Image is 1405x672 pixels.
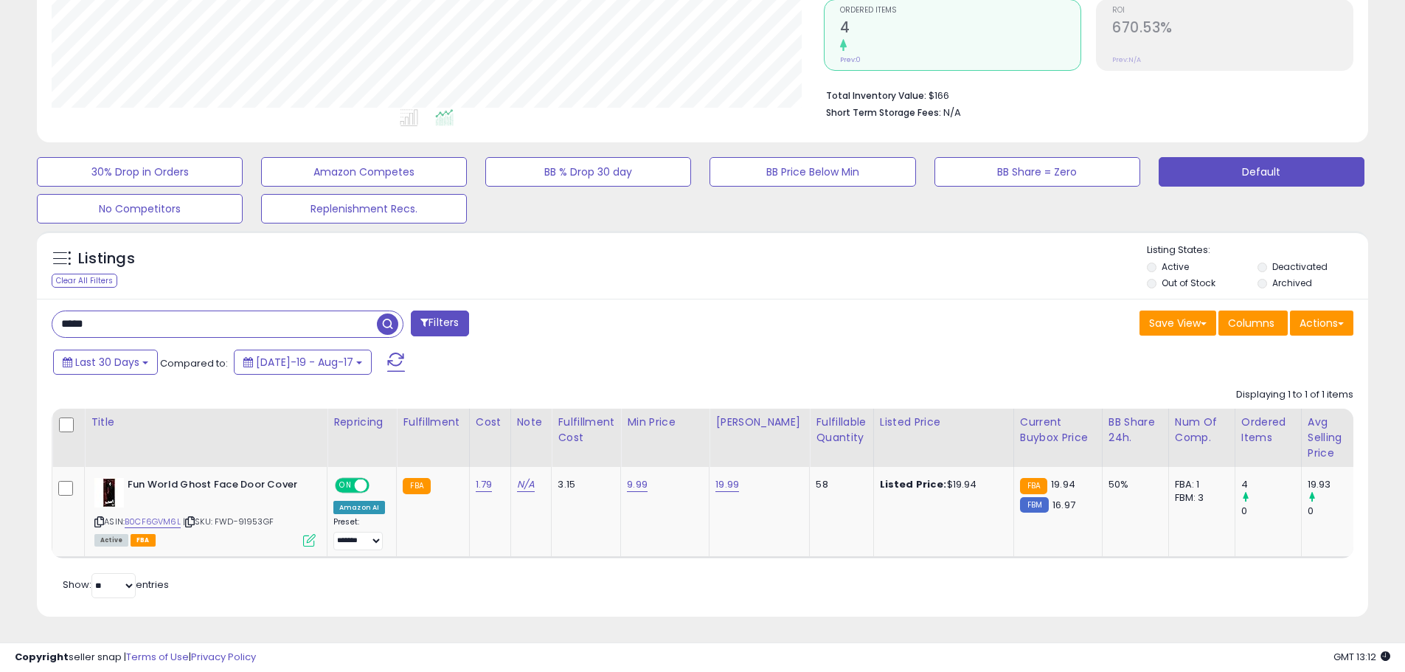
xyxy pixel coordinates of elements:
small: Prev: N/A [1112,55,1141,64]
span: 2025-09-17 13:12 GMT [1333,650,1390,664]
button: [DATE]-19 - Aug-17 [234,350,372,375]
a: Terms of Use [126,650,189,664]
div: Avg Selling Price [1308,415,1361,461]
button: No Competitors [37,194,243,224]
div: Min Price [627,415,703,430]
div: BB Share 24h. [1109,415,1162,446]
span: All listings currently available for purchase on Amazon [94,534,128,547]
button: Default [1159,157,1364,187]
small: Prev: 0 [840,55,861,64]
div: Current Buybox Price [1020,415,1096,446]
button: Columns [1218,311,1288,336]
span: Show: entries [63,578,169,592]
h5: Listings [78,249,135,269]
div: FBA: 1 [1175,478,1224,491]
b: Fun World Ghost Face Door Cover [128,478,307,496]
label: Archived [1272,277,1312,289]
div: Cost [476,415,504,430]
span: ROI [1112,7,1353,15]
div: Title [91,415,321,430]
small: FBA [403,478,430,494]
button: Filters [411,311,468,336]
button: Actions [1290,311,1353,336]
div: Displaying 1 to 1 of 1 items [1236,388,1353,402]
div: 19.93 [1308,478,1367,491]
p: Listing States: [1147,243,1368,257]
div: 4 [1241,478,1301,491]
div: Preset: [333,517,385,550]
button: BB Price Below Min [710,157,915,187]
div: 3.15 [558,478,609,491]
div: ASIN: [94,478,316,545]
h2: 670.53% [1112,19,1353,39]
div: [PERSON_NAME] [715,415,803,430]
a: N/A [517,477,535,492]
span: 19.94 [1051,477,1075,491]
span: | SKU: FWD-91953GF [183,516,274,527]
a: 19.99 [715,477,739,492]
div: 58 [816,478,861,491]
label: Out of Stock [1162,277,1215,289]
div: Listed Price [880,415,1007,430]
span: N/A [943,105,961,119]
div: $19.94 [880,478,1002,491]
div: Fulfillment Cost [558,415,614,446]
a: Privacy Policy [191,650,256,664]
button: Replenishment Recs. [261,194,467,224]
span: [DATE]-19 - Aug-17 [256,355,353,370]
b: Total Inventory Value: [826,89,926,102]
li: $166 [826,86,1342,103]
div: Clear All Filters [52,274,117,288]
label: Deactivated [1272,260,1328,273]
div: Num of Comp. [1175,415,1229,446]
button: 30% Drop in Orders [37,157,243,187]
span: Ordered Items [840,7,1080,15]
button: BB Share = Zero [934,157,1140,187]
a: B0CF6GVM6L [125,516,181,528]
strong: Copyright [15,650,69,664]
div: 50% [1109,478,1157,491]
div: Ordered Items [1241,415,1295,446]
img: 41-CheqLNfL._SL40_.jpg [94,478,124,508]
span: Columns [1228,316,1274,330]
label: Active [1162,260,1189,273]
button: Last 30 Days [53,350,158,375]
span: Compared to: [160,356,228,370]
div: FBM: 3 [1175,491,1224,505]
small: FBM [1020,497,1049,513]
a: 1.79 [476,477,493,492]
div: Fulfillment [403,415,462,430]
button: Save View [1139,311,1216,336]
div: seller snap | | [15,651,256,665]
button: Amazon Competes [261,157,467,187]
span: Last 30 Days [75,355,139,370]
small: FBA [1020,478,1047,494]
span: FBA [131,534,156,547]
span: ON [336,479,355,492]
div: 0 [1308,505,1367,518]
b: Listed Price: [880,477,947,491]
a: 9.99 [627,477,648,492]
div: 0 [1241,505,1301,518]
div: Fulfillable Quantity [816,415,867,446]
span: OFF [367,479,391,492]
h2: 4 [840,19,1080,39]
div: Note [517,415,546,430]
b: Short Term Storage Fees: [826,106,941,119]
span: 16.97 [1052,498,1075,512]
div: Amazon AI [333,501,385,514]
button: BB % Drop 30 day [485,157,691,187]
div: Repricing [333,415,390,430]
